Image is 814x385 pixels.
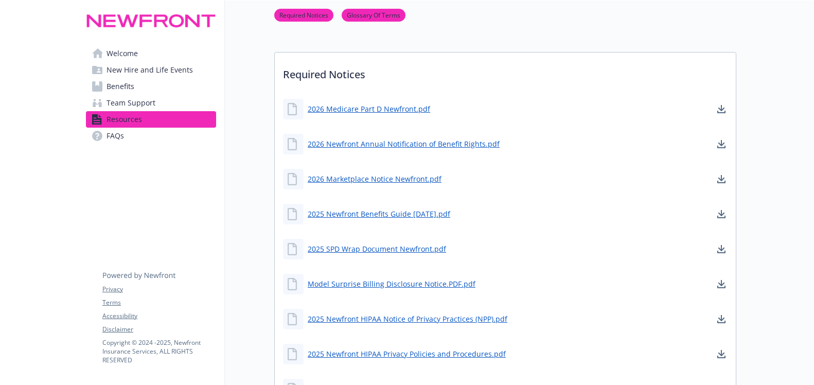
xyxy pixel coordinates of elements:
a: download document [715,103,728,115]
a: download document [715,208,728,220]
a: Glossary Of Terms [342,10,405,20]
a: Welcome [86,45,216,62]
a: 2026 Medicare Part D Newfront.pdf [308,103,430,114]
a: 2025 Newfront HIPAA Notice of Privacy Practices (NPP).pdf [308,313,507,324]
span: New Hire and Life Events [107,62,193,78]
p: Copyright © 2024 - 2025 , Newfront Insurance Services, ALL RIGHTS RESERVED [102,338,216,364]
a: download document [715,348,728,360]
a: 2026 Newfront Annual Notification of Benefit Rights.pdf [308,138,500,149]
span: Team Support [107,95,155,111]
a: Terms [102,298,216,307]
span: Benefits [107,78,134,95]
span: FAQs [107,128,124,144]
a: 2026 Marketplace Notice Newfront.pdf [308,173,441,184]
a: download document [715,313,728,325]
a: Required Notices [274,10,333,20]
a: download document [715,243,728,255]
a: Team Support [86,95,216,111]
span: Resources [107,111,142,128]
a: Benefits [86,78,216,95]
p: Required Notices [275,52,736,91]
a: Resources [86,111,216,128]
span: Welcome [107,45,138,62]
a: Model Surprise Billing Disclosure Notice.PDF.pdf [308,278,475,289]
a: 2025 SPD Wrap Document Newfront.pdf [308,243,446,254]
a: FAQs [86,128,216,144]
a: download document [715,278,728,290]
a: New Hire and Life Events [86,62,216,78]
a: 2025 Newfront Benefits Guide [DATE].pdf [308,208,450,219]
a: Accessibility [102,311,216,321]
a: 2025 Newfront HIPAA Privacy Policies and Procedures.pdf [308,348,506,359]
a: Privacy [102,285,216,294]
a: Disclaimer [102,325,216,334]
a: download document [715,138,728,150]
a: download document [715,173,728,185]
